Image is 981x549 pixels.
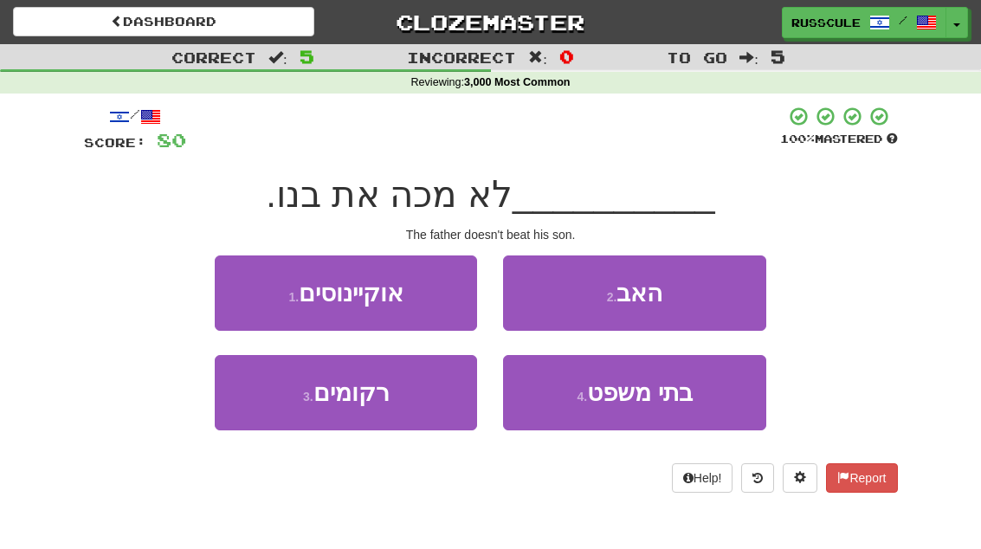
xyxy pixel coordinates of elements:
[464,76,570,88] strong: 3,000 Most Common
[503,355,765,430] button: 4.בתי משפט
[899,14,907,26] span: /
[13,7,314,36] a: Dashboard
[577,390,587,404] small: 4 .
[288,290,299,304] small: 1 .
[84,106,186,127] div: /
[171,48,256,66] span: Correct
[407,48,516,66] span: Incorrect
[215,355,477,430] button: 3.רקומים
[340,7,642,37] a: Clozemaster
[616,280,662,307] span: האב
[157,129,186,151] span: 80
[780,132,898,147] div: Mastered
[739,50,758,65] span: :
[299,280,403,307] span: אוקיינוסים
[607,290,617,304] small: 2 .
[826,463,897,493] button: Report
[84,226,898,243] div: The father doesn't beat his son.
[667,48,727,66] span: To go
[313,379,390,406] span: רקומים
[303,390,313,404] small: 3 .
[587,379,693,406] span: בתי משפט
[528,50,547,65] span: :
[559,46,574,67] span: 0
[268,50,287,65] span: :
[503,255,765,331] button: 2.האב
[513,174,715,215] span: __________
[84,135,146,150] span: Score:
[300,46,314,67] span: 5
[782,7,946,38] a: russcule /
[771,46,785,67] span: 5
[266,174,513,215] span: לא מכה את בנו.
[741,463,774,493] button: Round history (alt+y)
[791,15,861,30] span: russcule
[672,463,733,493] button: Help!
[215,255,477,331] button: 1.אוקיינוסים
[780,132,815,145] span: 100 %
